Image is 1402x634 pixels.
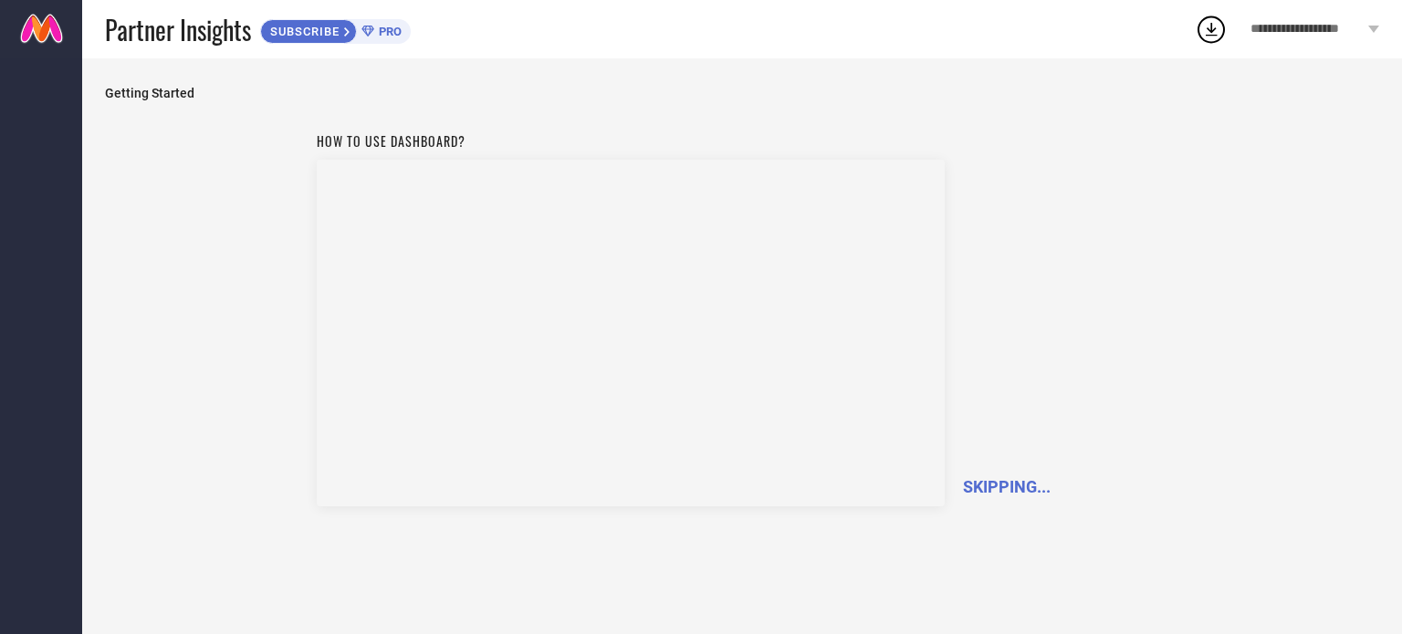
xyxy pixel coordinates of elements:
[374,25,402,38] span: PRO
[105,86,1379,100] span: Getting Started
[261,25,344,38] span: SUBSCRIBE
[105,11,251,48] span: Partner Insights
[1195,13,1228,46] div: Open download list
[963,477,1051,496] span: SKIPPING...
[317,160,945,506] iframe: Workspace Section
[317,131,945,151] h1: How to use dashboard?
[260,15,411,44] a: SUBSCRIBEPRO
